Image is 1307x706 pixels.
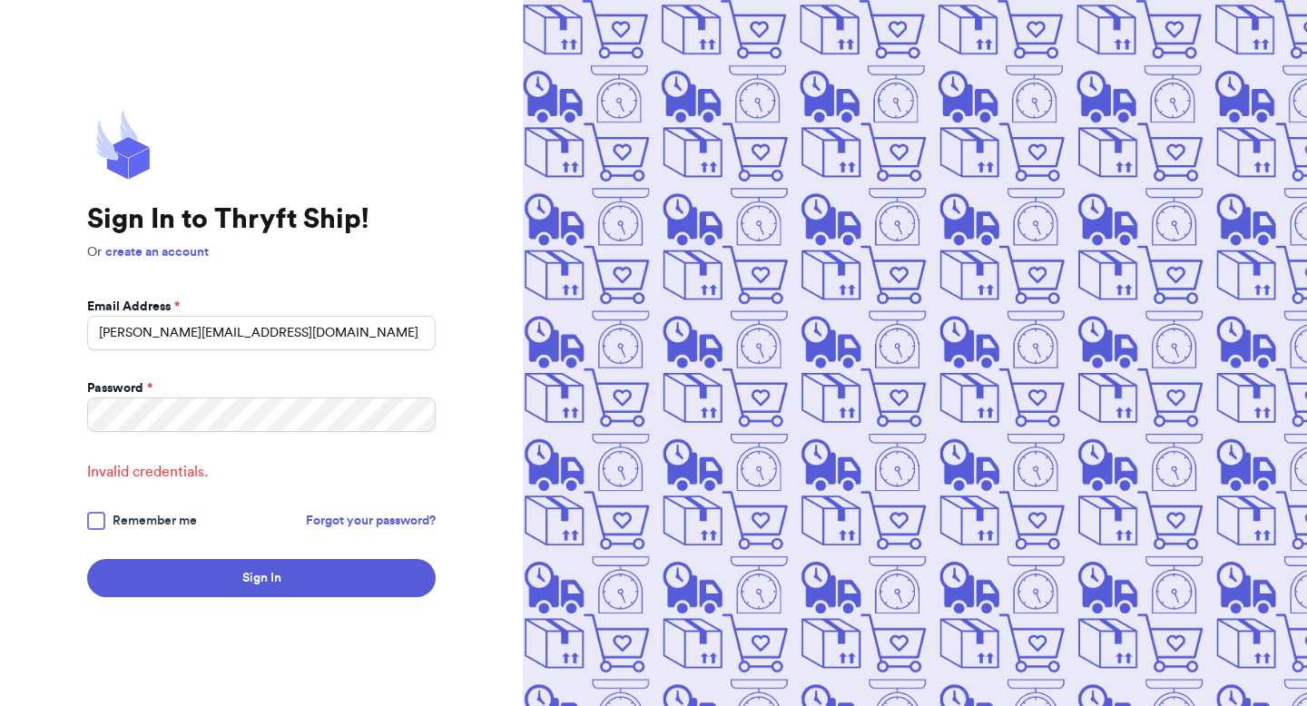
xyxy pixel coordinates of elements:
[87,461,436,483] span: Invalid credentials.
[87,559,436,597] button: Sign In
[105,246,209,259] a: create an account
[113,512,197,530] span: Remember me
[87,298,180,316] label: Email Address
[306,512,436,530] a: Forgot your password?
[87,203,436,236] h1: Sign In to Thryft Ship!
[87,379,152,397] label: Password
[87,243,436,261] p: Or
